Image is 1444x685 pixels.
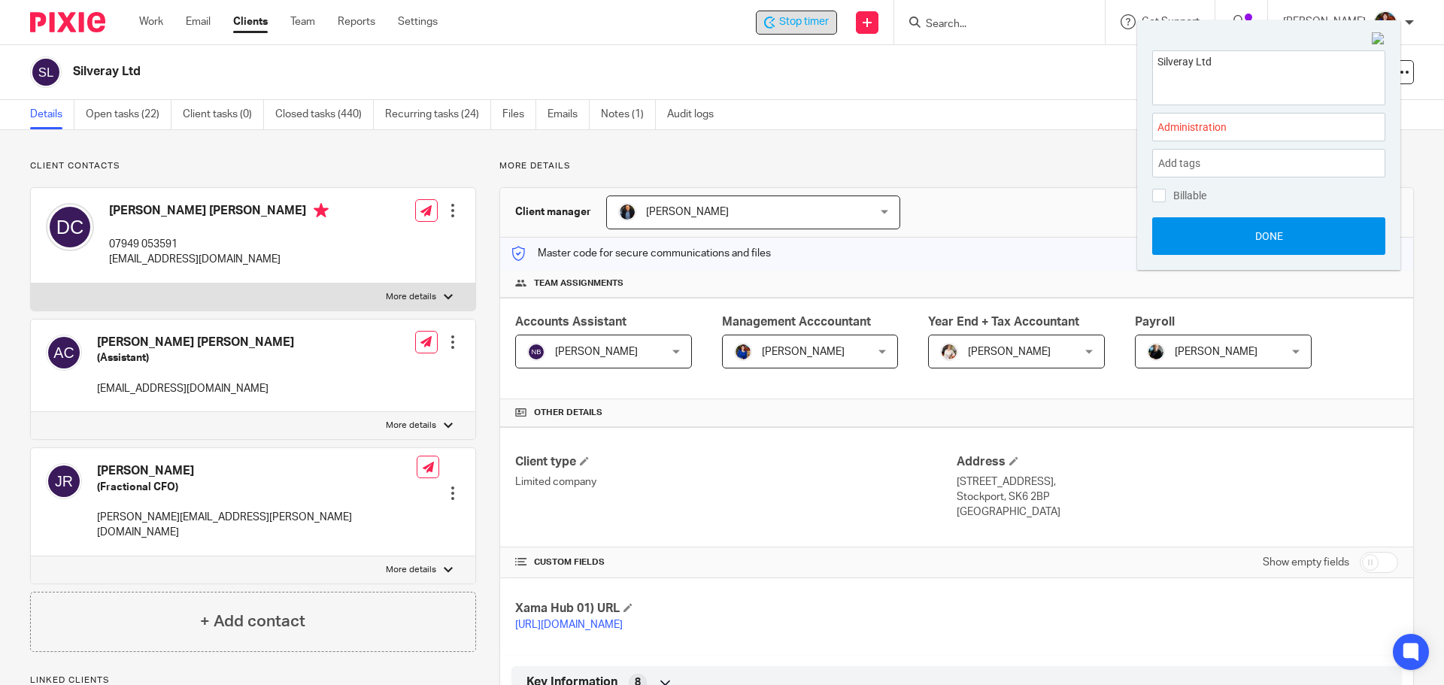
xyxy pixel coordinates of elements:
[290,14,315,29] a: Team
[200,610,305,633] h4: + Add contact
[97,510,417,541] p: [PERSON_NAME][EMAIL_ADDRESS][PERSON_NAME][DOMAIN_NAME]
[1263,555,1349,570] label: Show empty fields
[46,203,94,251] img: svg%3E
[667,100,725,129] a: Audit logs
[1153,51,1385,100] textarea: Silveray Ltd
[46,463,82,499] img: svg%3E
[1373,11,1397,35] img: Nicole.jpeg
[30,12,105,32] img: Pixie
[139,14,163,29] a: Work
[646,207,729,217] span: [PERSON_NAME]
[515,620,623,630] a: [URL][DOMAIN_NAME]
[515,316,626,328] span: Accounts Assistant
[515,474,957,490] p: Limited company
[1173,190,1206,201] span: Billable
[511,246,771,261] p: Master code for secure communications and files
[30,100,74,129] a: Details
[109,237,329,252] p: 07949 053591
[314,203,329,218] i: Primary
[275,100,374,129] a: Closed tasks (440)
[97,381,294,396] p: [EMAIL_ADDRESS][DOMAIN_NAME]
[722,316,871,328] span: Management Acccountant
[618,203,636,221] img: martin-hickman.jpg
[940,343,958,361] img: Kayleigh%20Henson.jpeg
[46,335,82,371] img: svg%3E
[527,343,545,361] img: svg%3E
[97,350,294,365] h5: (Assistant)
[957,454,1398,470] h4: Address
[515,601,957,617] h4: Xama Hub 01) URL
[756,11,837,35] div: Silveray Ltd
[957,505,1398,520] p: [GEOGRAPHIC_DATA]
[1152,217,1385,255] button: Done
[762,347,845,357] span: [PERSON_NAME]
[385,100,491,129] a: Recurring tasks (24)
[1372,32,1385,46] img: Close
[1142,17,1200,27] span: Get Support
[1175,347,1257,357] span: [PERSON_NAME]
[601,100,656,129] a: Notes (1)
[1283,14,1366,29] p: [PERSON_NAME]
[499,160,1414,172] p: More details
[30,56,62,88] img: svg%3E
[734,343,752,361] img: Nicole.jpeg
[1135,316,1175,328] span: Payroll
[183,100,264,129] a: Client tasks (0)
[109,252,329,267] p: [EMAIL_ADDRESS][DOMAIN_NAME]
[386,564,436,576] p: More details
[338,14,375,29] a: Reports
[398,14,438,29] a: Settings
[957,490,1398,505] p: Stockport, SK6 2BP
[1147,343,1165,361] img: nicky-partington.jpg
[534,407,602,419] span: Other details
[548,100,590,129] a: Emails
[924,18,1060,32] input: Search
[515,454,957,470] h4: Client type
[386,291,436,303] p: More details
[97,463,417,479] h4: [PERSON_NAME]
[186,14,211,29] a: Email
[233,14,268,29] a: Clients
[502,100,536,129] a: Files
[555,347,638,357] span: [PERSON_NAME]
[1157,120,1347,135] span: Administration
[515,556,957,568] h4: CUSTOM FIELDS
[1158,152,1208,175] span: Add tags
[968,347,1051,357] span: [PERSON_NAME]
[957,474,1398,490] p: [STREET_ADDRESS],
[97,480,417,495] h5: (Fractional CFO)
[386,420,436,432] p: More details
[109,203,329,222] h4: [PERSON_NAME] [PERSON_NAME]
[97,335,294,350] h4: [PERSON_NAME] [PERSON_NAME]
[779,14,829,30] span: Stop timer
[30,160,476,172] p: Client contacts
[928,316,1079,328] span: Year End + Tax Accountant
[73,64,982,80] h2: Silveray Ltd
[86,100,171,129] a: Open tasks (22)
[515,205,591,220] h3: Client manager
[534,277,623,289] span: Team assignments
